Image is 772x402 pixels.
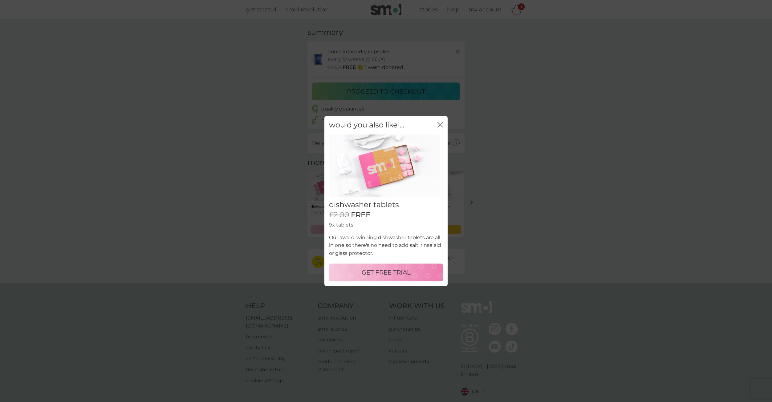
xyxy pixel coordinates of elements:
[362,267,411,277] p: GET FREE TRIAL
[329,234,443,257] p: Our award-winning dishwasher tablets are all in one so there's no need to add salt, rinse aid or ...
[329,200,443,209] h2: dishwasher tablets
[329,121,404,130] h2: would you also like ...
[329,263,443,281] button: GET FREE TRIAL
[329,221,443,229] p: 9x tablets
[329,211,349,220] span: £2.00
[351,211,371,220] span: FREE
[437,122,443,128] button: close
